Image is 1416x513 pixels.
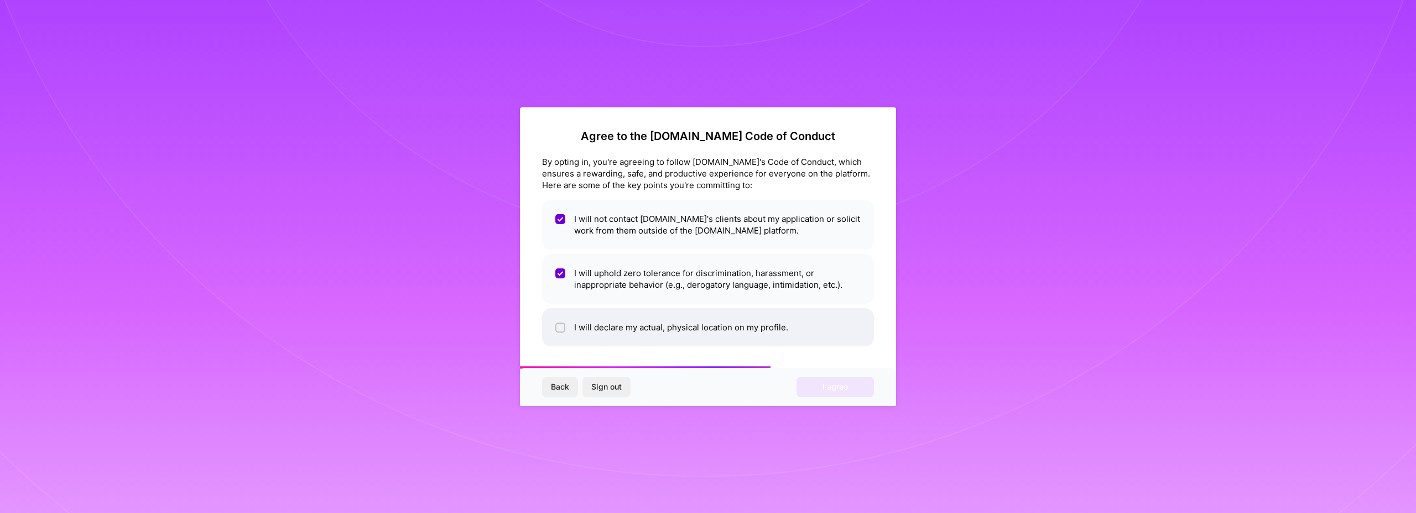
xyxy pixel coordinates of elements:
[591,381,622,392] span: Sign out
[542,377,578,397] button: Back
[542,254,874,304] li: I will uphold zero tolerance for discrimination, harassment, or inappropriate behavior (e.g., der...
[551,381,569,392] span: Back
[542,200,874,250] li: I will not contact [DOMAIN_NAME]'s clients about my application or solicit work from them outside...
[542,156,874,191] div: By opting in, you're agreeing to follow [DOMAIN_NAME]'s Code of Conduct, which ensures a rewardin...
[542,129,874,143] h2: Agree to the [DOMAIN_NAME] Code of Conduct
[582,377,631,397] button: Sign out
[542,308,874,346] li: I will declare my actual, physical location on my profile.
